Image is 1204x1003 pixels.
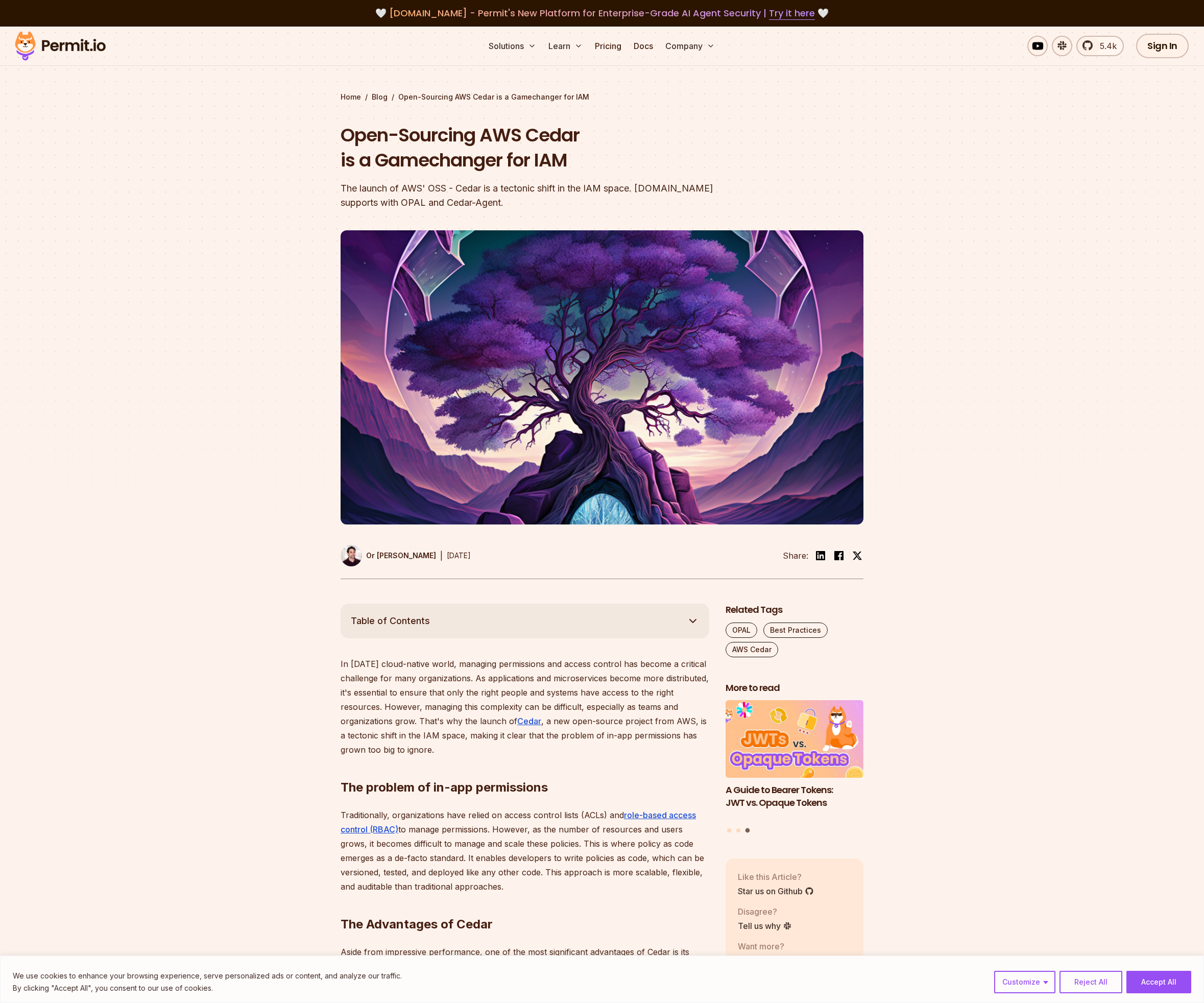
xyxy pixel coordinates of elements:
a: Star us on Github [738,885,814,897]
button: Go to slide 2 [736,828,740,832]
button: Solutions [485,36,540,56]
button: Learn [544,36,587,56]
li: 3 of 3 [726,700,863,822]
li: Share: [783,550,808,562]
a: Sign In [1136,34,1189,58]
a: Tell us why [738,920,792,932]
img: twitter [852,551,862,561]
h2: The Advantages of Cedar [341,875,709,933]
div: 🤍 🤍 [25,6,1179,20]
h2: The problem of in-app permissions [341,738,709,796]
a: 5.4k [1076,36,1124,56]
a: Blog [372,92,388,102]
p: Like this Article? [738,871,814,883]
h1: Open-Sourcing AWS Cedar is a Gamechanger for IAM [341,123,733,173]
button: Table of Contents [341,604,709,638]
div: Posts [726,700,863,834]
p: By clicking "Accept All", you consent to our use of cookies. [13,982,402,994]
img: linkedin [814,550,827,562]
a: AWS Cedar [726,642,778,657]
span: 5.4k [1094,40,1117,52]
div: The launch of AWS' OSS - Cedar is a tectonic shift in the IAM space. [DOMAIN_NAME] supports with ... [341,181,733,210]
a: Docs [630,36,657,56]
a: Or [PERSON_NAME] [341,545,436,566]
button: Reject All [1059,971,1122,993]
img: A Guide to Bearer Tokens: JWT vs. Opaque Tokens [726,700,863,778]
p: Want more? [738,940,817,952]
a: Home [341,92,361,102]
img: facebook [833,550,845,562]
p: We use cookies to enhance your browsing experience, serve personalized ads or content, and analyz... [13,970,402,982]
a: Cedar [517,716,541,726]
a: Best Practices [763,623,828,638]
a: Pricing [591,36,625,56]
a: role-based access control (RBAC) [341,810,696,834]
h2: Related Tags [726,604,863,616]
a: OPAL [726,623,757,638]
img: Open-Sourcing AWS Cedar is a Gamechanger for IAM [341,230,863,524]
button: Accept All [1126,971,1191,993]
h2: More to read [726,682,863,695]
button: Go to slide 1 [727,828,731,832]
time: [DATE] [447,551,471,560]
p: Disagree? [738,905,792,918]
h3: A Guide to Bearer Tokens: JWT vs. Opaque Tokens [726,784,863,809]
div: / / [341,92,863,102]
p: In [DATE] cloud-native world, managing permissions and access control has become a critical chall... [341,657,709,757]
img: Or Weis [341,545,362,566]
div: | [440,550,443,562]
button: Go to slide 3 [745,828,750,833]
button: Company [661,36,719,56]
a: Try it here [769,7,815,20]
span: [DOMAIN_NAME] - Permit's New Platform for Enterprise-Grade AI Agent Security | [389,7,815,19]
p: Traditionally, organizations have relied on access control lists (ACLs) and to manage permissions... [341,808,709,894]
button: Customize [994,971,1055,993]
a: Join our Substack [738,954,817,967]
p: Or [PERSON_NAME] [366,551,436,561]
img: Permit logo [10,29,110,63]
span: Table of Contents [351,614,430,628]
